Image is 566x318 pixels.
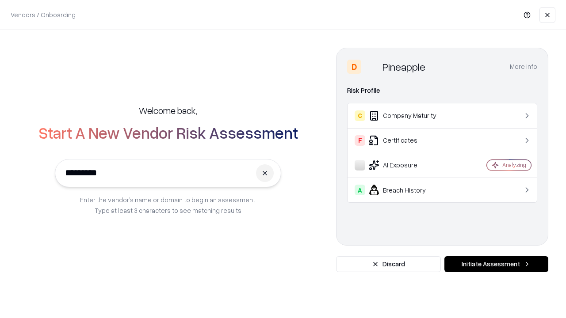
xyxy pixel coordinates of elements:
[444,256,548,272] button: Initiate Assessment
[347,60,361,74] div: D
[355,135,365,146] div: F
[382,60,425,74] div: Pineapple
[355,110,365,121] div: C
[139,104,197,117] h5: Welcome back,
[355,185,365,195] div: A
[38,124,298,141] h2: Start A New Vendor Risk Assessment
[365,60,379,74] img: Pineapple
[355,135,460,146] div: Certificates
[347,85,537,96] div: Risk Profile
[502,161,526,169] div: Analyzing
[355,110,460,121] div: Company Maturity
[11,10,76,19] p: Vendors / Onboarding
[510,59,537,75] button: More info
[336,256,441,272] button: Discard
[80,194,256,216] p: Enter the vendor’s name or domain to begin an assessment. Type at least 3 characters to see match...
[355,185,460,195] div: Breach History
[355,160,460,170] div: AI Exposure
